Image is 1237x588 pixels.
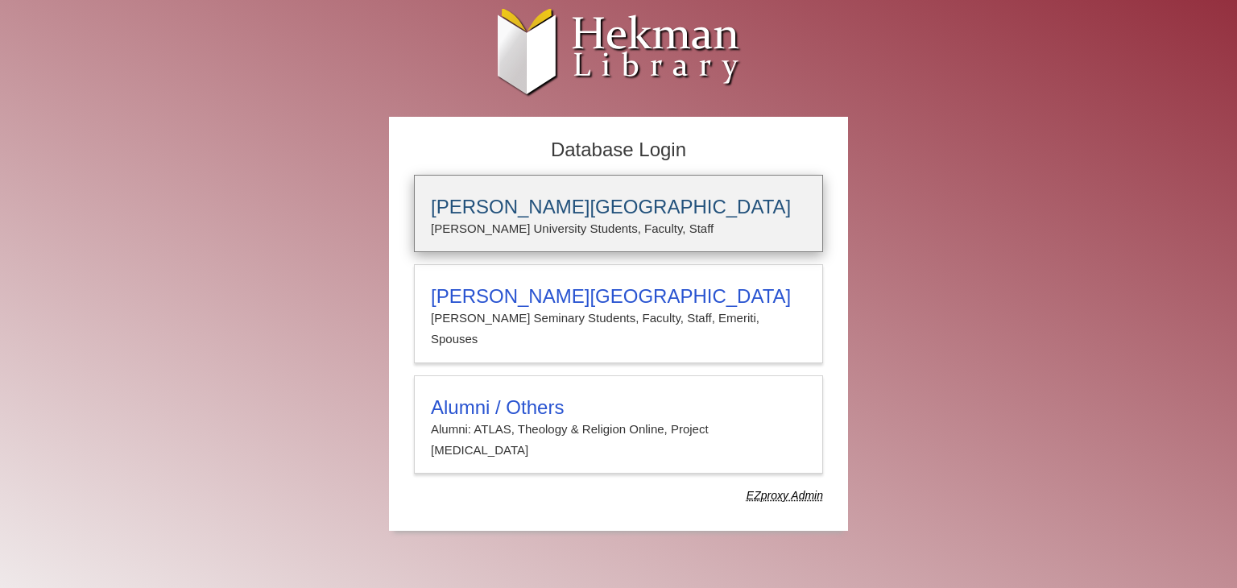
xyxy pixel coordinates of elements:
h3: [PERSON_NAME][GEOGRAPHIC_DATA] [431,285,806,308]
a: [PERSON_NAME][GEOGRAPHIC_DATA][PERSON_NAME] Seminary Students, Faculty, Staff, Emeriti, Spouses [414,264,823,363]
summary: Alumni / OthersAlumni: ATLAS, Theology & Religion Online, Project [MEDICAL_DATA] [431,396,806,462]
h3: [PERSON_NAME][GEOGRAPHIC_DATA] [431,196,806,218]
h2: Database Login [406,134,831,167]
p: [PERSON_NAME] Seminary Students, Faculty, Staff, Emeriti, Spouses [431,308,806,350]
a: [PERSON_NAME][GEOGRAPHIC_DATA][PERSON_NAME] University Students, Faculty, Staff [414,175,823,252]
h3: Alumni / Others [431,396,806,419]
p: Alumni: ATLAS, Theology & Religion Online, Project [MEDICAL_DATA] [431,419,806,462]
p: [PERSON_NAME] University Students, Faculty, Staff [431,218,806,239]
dfn: Use Alumni login [747,489,823,502]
